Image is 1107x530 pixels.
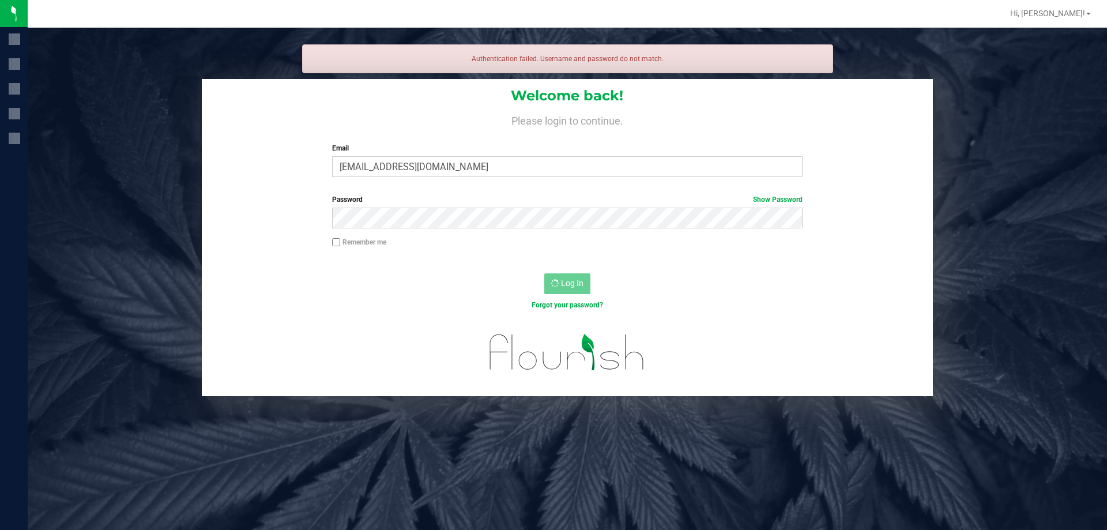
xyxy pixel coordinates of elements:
input: Remember me [332,238,340,246]
button: Log In [544,273,590,294]
label: Remember me [332,237,386,247]
div: Authentication failed. Username and password do not match. [302,44,833,73]
span: Log In [561,279,583,288]
img: flourish_logo.svg [476,323,658,382]
label: Email [332,143,802,153]
span: Hi, [PERSON_NAME]! [1010,9,1085,18]
h4: Please login to continue. [202,113,933,127]
span: Password [332,196,363,204]
a: Show Password [753,196,803,204]
a: Forgot your password? [532,301,603,309]
h1: Welcome back! [202,88,933,103]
